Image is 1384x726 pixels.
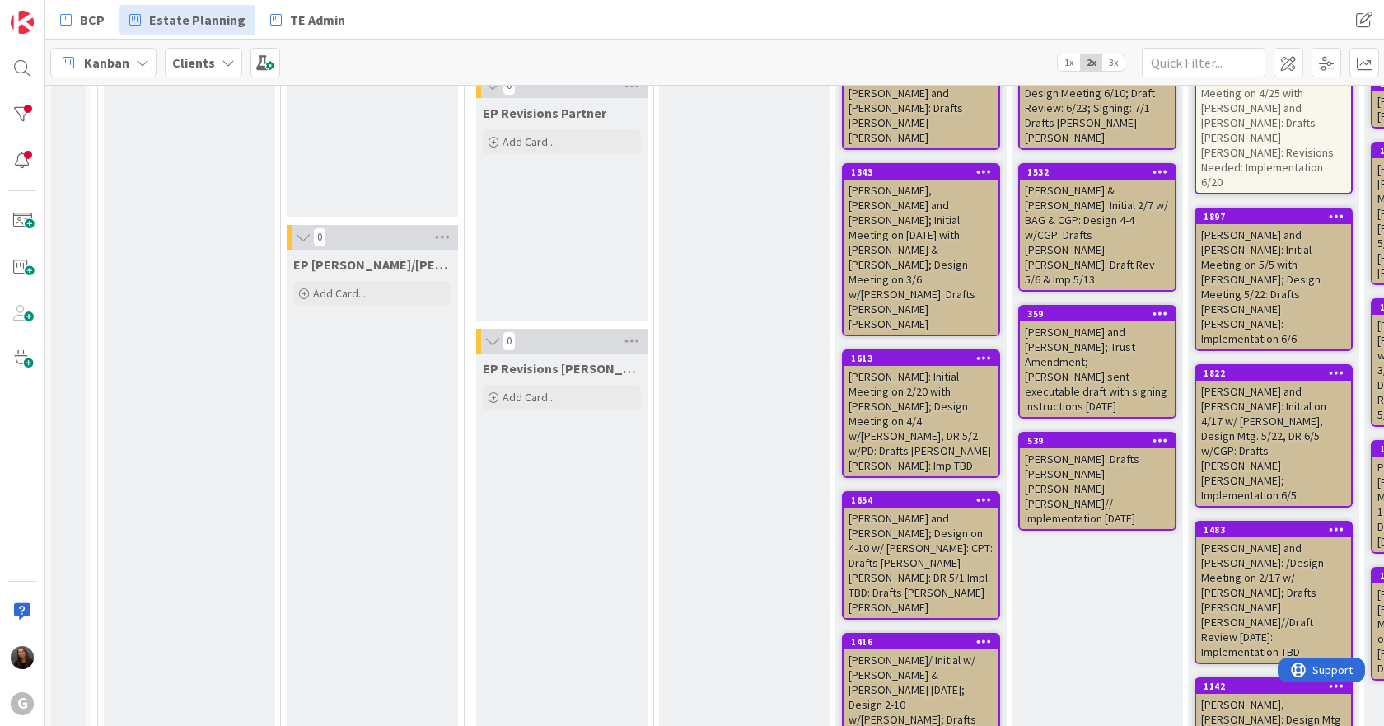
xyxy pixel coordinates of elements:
[260,5,355,35] a: TE Admin
[844,165,998,180] div: 1343
[11,692,34,715] div: G
[1027,166,1175,178] div: 1532
[844,351,998,476] div: 1613[PERSON_NAME]: Initial Meeting on 2/20 with [PERSON_NAME]; Design Meeting on 4/4 w/[PERSON_NA...
[1196,537,1351,663] div: [PERSON_NAME] and [PERSON_NAME]: /Design Meeting on 2/17 w/ [PERSON_NAME]; Drafts [PERSON_NAME] [...
[35,2,75,22] span: Support
[1020,433,1175,448] div: 539
[149,10,245,30] span: Estate Planning
[1020,307,1175,321] div: 359
[483,360,641,377] span: EP Revisions Brad/Jonas
[1020,321,1175,417] div: [PERSON_NAME] and [PERSON_NAME]; Trust Amendment; [PERSON_NAME] sent executable draft with signin...
[290,10,345,30] span: TE Admin
[844,165,998,335] div: 1343[PERSON_NAME], [PERSON_NAME] and [PERSON_NAME]; Initial Meeting on [DATE] with [PERSON_NAME] ...
[1027,308,1175,320] div: 359
[503,76,516,96] span: 0
[842,349,1000,478] a: 1613[PERSON_NAME]: Initial Meeting on 2/20 with [PERSON_NAME]; Design Meeting on 4/4 w/[PERSON_NA...
[1204,368,1351,379] div: 1822
[1196,209,1351,349] div: 1897[PERSON_NAME] and [PERSON_NAME]: Initial Meeting on 5/5 with [PERSON_NAME]; Design Meeting 5/...
[1196,38,1351,193] div: [PERSON_NAME][GEOGRAPHIC_DATA]: Initial Meeting on 4/25 with [PERSON_NAME] and [PERSON_NAME]: Dra...
[1018,36,1176,150] a: [PERSON_NAME]; Initial with [PERSON_NAME] on 6/10; Design Meeting 6/10; Draft Review: 6/23; Signi...
[483,105,606,121] span: EP Revisions Partner
[1020,180,1175,290] div: [PERSON_NAME] & [PERSON_NAME]: Initial 2/7 w/ BAG & CGP: Design 4-4 w/CGP: Drafts [PERSON_NAME] [...
[1196,381,1351,506] div: [PERSON_NAME] and [PERSON_NAME]: Initial on 4/17 w/ [PERSON_NAME], Design Mtg. 5/22, DR 6/5 w/CGP...
[851,494,998,506] div: 1654
[80,10,105,30] span: BCP
[851,353,998,364] div: 1613
[1204,681,1351,692] div: 1142
[1196,53,1351,193] div: [PERSON_NAME][GEOGRAPHIC_DATA]: Initial Meeting on 4/25 with [PERSON_NAME] and [PERSON_NAME]: Dra...
[844,68,998,148] div: [PERSON_NAME] and [PERSON_NAME]: Drafts [PERSON_NAME] [PERSON_NAME]
[1196,522,1351,663] div: 1483[PERSON_NAME] and [PERSON_NAME]: /Design Meeting on 2/17 w/ [PERSON_NAME]; Drafts [PERSON_NAM...
[851,166,998,178] div: 1343
[313,227,326,247] span: 0
[1018,432,1176,531] a: 539[PERSON_NAME]: Drafts [PERSON_NAME] [PERSON_NAME] [PERSON_NAME]// Implementation [DATE]
[503,390,555,405] span: Add Card...
[1018,163,1176,292] a: 1532[PERSON_NAME] & [PERSON_NAME]: Initial 2/7 w/ BAG & CGP: Design 4-4 w/CGP: Drafts [PERSON_NAM...
[842,163,1000,336] a: 1343[PERSON_NAME], [PERSON_NAME] and [PERSON_NAME]; Initial Meeting on [DATE] with [PERSON_NAME] ...
[844,635,998,649] div: 1416
[1080,54,1102,71] span: 2x
[842,66,1000,150] a: [PERSON_NAME] and [PERSON_NAME]: Drafts [PERSON_NAME] [PERSON_NAME]
[1027,435,1175,447] div: 539
[50,5,115,35] a: BCP
[1204,211,1351,222] div: 1897
[1195,208,1353,351] a: 1897[PERSON_NAME] and [PERSON_NAME]: Initial Meeting on 5/5 with [PERSON_NAME]; Design Meeting 5/...
[1196,522,1351,537] div: 1483
[1020,53,1175,148] div: [PERSON_NAME]; Initial with [PERSON_NAME] on 6/10; Design Meeting 6/10; Draft Review: 6/23; Signi...
[11,11,34,34] img: Visit kanbanzone.com
[293,256,451,273] span: EP Brad/Jonas
[1196,224,1351,349] div: [PERSON_NAME] and [PERSON_NAME]: Initial Meeting on 5/5 with [PERSON_NAME]; Design Meeting 5/22: ...
[844,493,998,508] div: 1654
[1020,38,1175,148] div: [PERSON_NAME]; Initial with [PERSON_NAME] on 6/10; Design Meeting 6/10; Draft Review: 6/23; Signi...
[844,508,998,618] div: [PERSON_NAME] and [PERSON_NAME]; Design on 4-10 w/ [PERSON_NAME]: CPT: Drafts [PERSON_NAME] [PERS...
[1195,36,1353,194] a: [PERSON_NAME][GEOGRAPHIC_DATA]: Initial Meeting on 4/25 with [PERSON_NAME] and [PERSON_NAME]: Dra...
[1058,54,1080,71] span: 1x
[1196,366,1351,381] div: 1822
[1018,305,1176,419] a: 359[PERSON_NAME] and [PERSON_NAME]; Trust Amendment; [PERSON_NAME] sent executable draft with sig...
[11,646,34,669] img: AM
[1020,448,1175,529] div: [PERSON_NAME]: Drafts [PERSON_NAME] [PERSON_NAME] [PERSON_NAME]// Implementation [DATE]
[1195,521,1353,664] a: 1483[PERSON_NAME] and [PERSON_NAME]: /Design Meeting on 2/17 w/ [PERSON_NAME]; Drafts [PERSON_NAM...
[1196,209,1351,224] div: 1897
[844,366,998,476] div: [PERSON_NAME]: Initial Meeting on 2/20 with [PERSON_NAME]; Design Meeting on 4/4 w/[PERSON_NAME],...
[84,53,129,73] span: Kanban
[1020,165,1175,180] div: 1532
[503,134,555,149] span: Add Card...
[1195,364,1353,508] a: 1822[PERSON_NAME] and [PERSON_NAME]: Initial on 4/17 w/ [PERSON_NAME], Design Mtg. 5/22, DR 6/5 w...
[1196,366,1351,506] div: 1822[PERSON_NAME] and [PERSON_NAME]: Initial on 4/17 w/ [PERSON_NAME], Design Mtg. 5/22, DR 6/5 w...
[844,351,998,366] div: 1613
[172,54,215,71] b: Clients
[1142,48,1265,77] input: Quick Filter...
[1204,524,1351,536] div: 1483
[119,5,255,35] a: Estate Planning
[313,286,366,301] span: Add Card...
[842,491,1000,620] a: 1654[PERSON_NAME] and [PERSON_NAME]; Design on 4-10 w/ [PERSON_NAME]: CPT: Drafts [PERSON_NAME] [...
[1102,54,1124,71] span: 3x
[1020,165,1175,290] div: 1532[PERSON_NAME] & [PERSON_NAME]: Initial 2/7 w/ BAG & CGP: Design 4-4 w/CGP: Drafts [PERSON_NAM...
[1020,307,1175,417] div: 359[PERSON_NAME] and [PERSON_NAME]; Trust Amendment; [PERSON_NAME] sent executable draft with sig...
[844,493,998,618] div: 1654[PERSON_NAME] and [PERSON_NAME]; Design on 4-10 w/ [PERSON_NAME]: CPT: Drafts [PERSON_NAME] [...
[844,82,998,148] div: [PERSON_NAME] and [PERSON_NAME]: Drafts [PERSON_NAME] [PERSON_NAME]
[844,180,998,335] div: [PERSON_NAME], [PERSON_NAME] and [PERSON_NAME]; Initial Meeting on [DATE] with [PERSON_NAME] & [P...
[503,331,516,351] span: 0
[1020,433,1175,529] div: 539[PERSON_NAME]: Drafts [PERSON_NAME] [PERSON_NAME] [PERSON_NAME]// Implementation [DATE]
[851,636,998,648] div: 1416
[1196,679,1351,694] div: 1142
